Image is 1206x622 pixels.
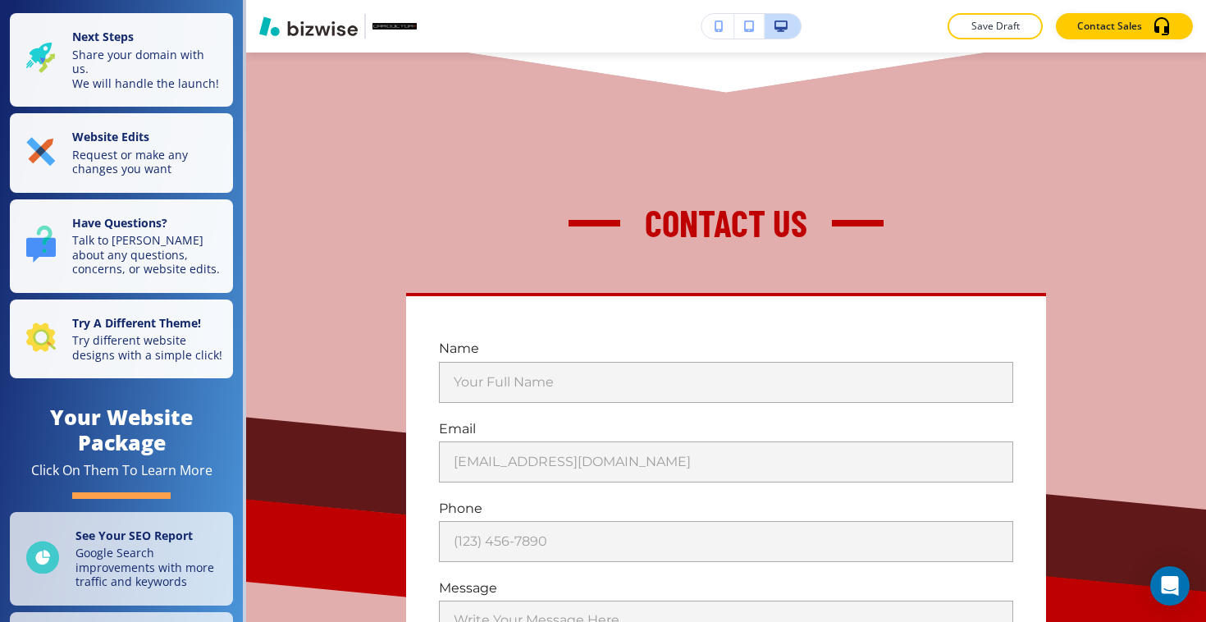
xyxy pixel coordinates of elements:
p: Talk to [PERSON_NAME] about any questions, concerns, or website edits. [72,233,223,277]
span: Contact Us [645,200,807,245]
p: Try different website designs with a simple click! [72,333,223,362]
a: See Your SEO ReportGoogle Search improvements with more traffic and keywords [10,512,233,606]
p: Email [439,419,1013,438]
div: Open Intercom Messenger [1150,566,1190,606]
strong: Have Questions? [72,215,167,231]
p: Save Draft [969,19,1021,34]
div: Click On Them To Learn More [31,462,212,479]
strong: Website Edits [72,129,149,144]
h4: Your Website Package [10,405,233,455]
img: Your Logo [372,23,417,30]
button: Try A Different Theme!Try different website designs with a simple click! [10,300,233,379]
p: Name [439,339,1013,358]
p: Request or make any changes you want [72,148,223,176]
strong: See Your SEO Report [75,528,193,543]
p: Contact Sales [1077,19,1142,34]
strong: Try A Different Theme! [72,315,201,331]
button: Contact Sales [1056,13,1193,39]
button: Website EditsRequest or make any changes you want [10,113,233,193]
img: Bizwise Logo [259,16,358,36]
p: Phone [439,499,1013,518]
button: Next StepsShare your domain with us.We will handle the launch! [10,13,233,107]
p: Google Search improvements with more traffic and keywords [75,546,223,589]
strong: Next Steps [72,29,134,44]
button: Save Draft [948,13,1043,39]
p: Message [439,579,1013,597]
button: Have Questions?Talk to [PERSON_NAME] about any questions, concerns, or website edits. [10,199,233,293]
p: Share your domain with us. We will handle the launch! [72,48,223,91]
